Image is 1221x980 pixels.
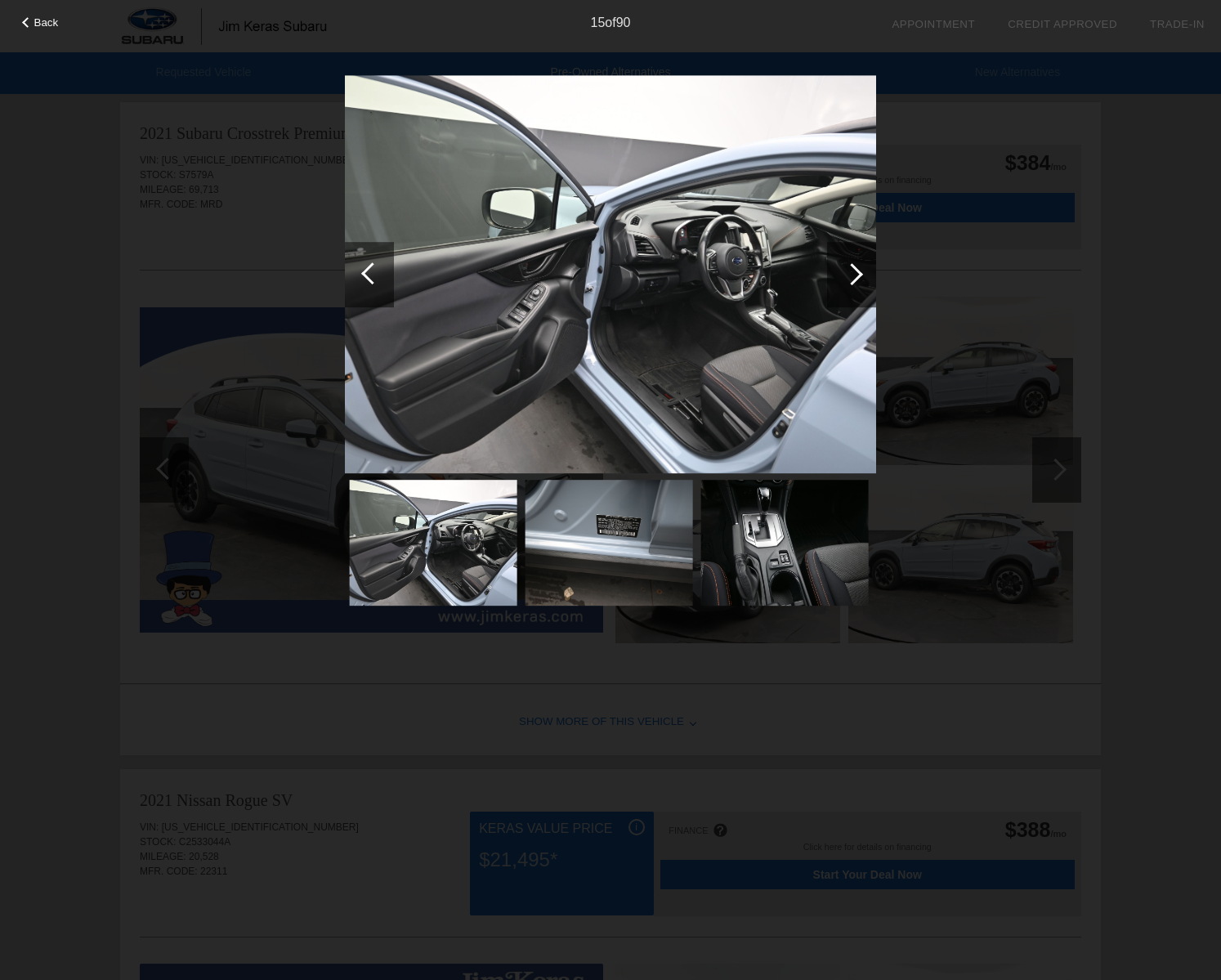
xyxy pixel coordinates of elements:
[1008,18,1117,30] a: Credit Approved
[1150,18,1205,30] a: Trade-In
[526,480,693,606] img: 16.jpg
[616,16,631,29] span: 90
[34,16,59,29] span: Back
[345,75,876,474] img: 15.jpg
[892,18,975,30] a: Appointment
[701,480,869,606] img: 17.jpg
[350,480,517,606] img: 15.jpg
[591,16,606,29] span: 15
